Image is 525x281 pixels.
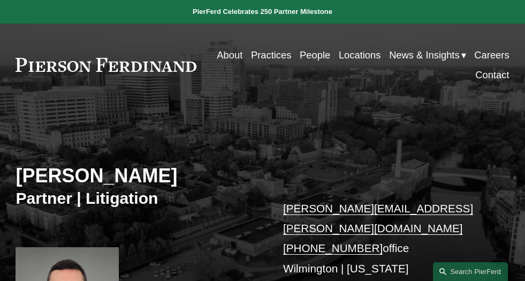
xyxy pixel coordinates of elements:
[251,45,291,65] a: Practices
[16,164,262,188] h2: [PERSON_NAME]
[474,45,509,65] a: Careers
[217,45,242,65] a: About
[339,45,381,65] a: Locations
[283,242,383,254] a: [PHONE_NUMBER]
[475,65,509,85] a: Contact
[300,45,330,65] a: People
[283,202,473,234] a: [PERSON_NAME][EMAIL_ADDRESS][PERSON_NAME][DOMAIN_NAME]
[16,188,262,208] h3: Partner | Litigation
[389,46,460,64] span: News & Insights
[389,45,466,65] a: folder dropdown
[433,262,508,281] a: Search this site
